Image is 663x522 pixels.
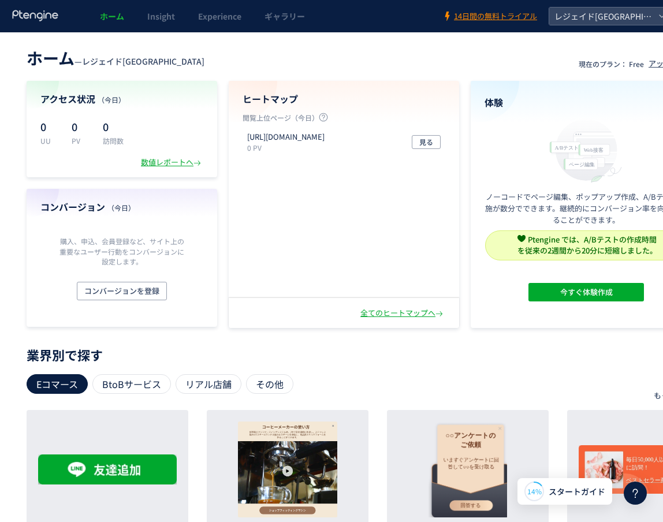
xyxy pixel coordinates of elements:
p: 0 [40,117,58,136]
button: 見る [412,135,441,149]
span: Ptengine では、A/Bテストの作成時間 を従来の2週間から20分に短縮しました。 [517,234,657,256]
h4: アクセス状況 [40,92,203,106]
p: 訪問数 [103,136,124,146]
div: 全てのヒートマップへ [360,308,445,319]
h4: コンバージョン [40,200,203,214]
div: その他 [246,374,293,394]
span: コンバージョンを登録 [84,282,159,300]
p: 0 [72,117,89,136]
span: ホーム [27,46,75,69]
span: レジェイド[GEOGRAPHIC_DATA] [551,8,654,25]
p: UU [40,136,58,146]
p: 購入、申込、会員登録など、サイト上の重要なユーザー行動をコンバージョンに設定します。 [57,236,187,266]
a: 14日間の無料トライアル [442,11,537,22]
p: 閲覧上位ページ（今日） [243,113,445,127]
p: 0 PV [247,143,329,152]
h4: ヒートマップ [243,92,445,106]
span: 今すぐ体験作成 [560,283,612,301]
img: home_experience_onbo_jp-C5-EgdA0.svg [544,116,628,184]
span: ギャラリー [265,10,305,22]
span: （今日） [107,203,135,212]
p: 0 [103,117,124,136]
button: 今すぐ体験作成 [528,283,644,301]
span: ホーム [100,10,124,22]
div: Eコマース [27,374,88,394]
span: 見る [419,135,433,149]
span: スタートガイド [549,486,605,498]
span: レジェイド[GEOGRAPHIC_DATA] [82,55,204,67]
span: Insight [147,10,175,22]
img: svg+xml,%3c [517,234,526,243]
div: — [27,46,204,69]
p: https://sumai.es-conjapan.co.jp/sakuragicho56 [247,132,325,143]
div: BtoBサービス [92,374,171,394]
span: 14% [527,486,542,496]
div: 数値レポートへ [141,157,203,168]
p: PV [72,136,89,146]
div: リアル店舗 [176,374,241,394]
p: 現在のプラン： Free [579,59,644,69]
span: Experience [198,10,241,22]
span: 14日間の無料トライアル [454,11,537,22]
button: コンバージョンを登録 [77,282,167,300]
span: （今日） [98,95,125,105]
